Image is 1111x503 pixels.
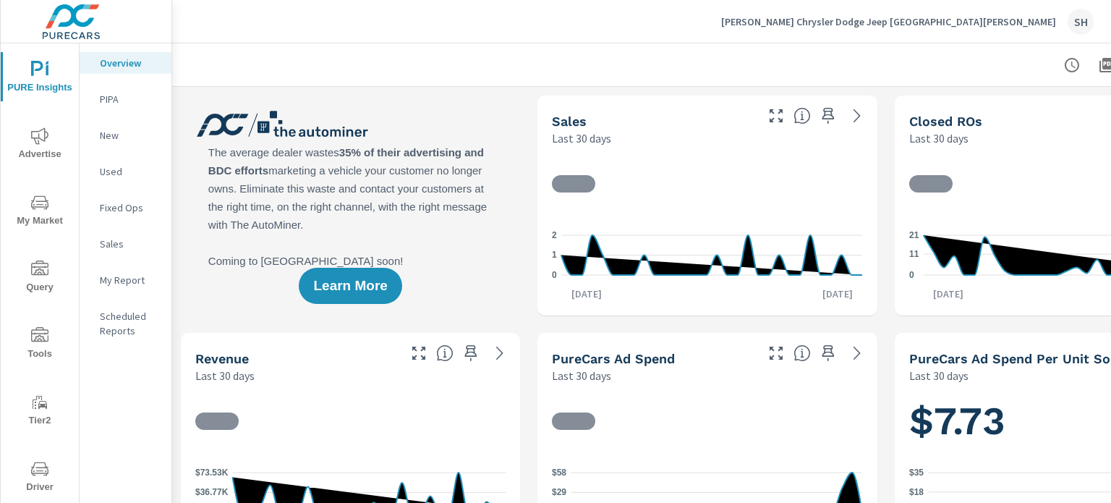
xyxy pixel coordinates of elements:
[909,249,919,259] text: 11
[765,342,788,365] button: Make Fullscreen
[100,128,160,143] p: New
[100,237,160,251] p: Sales
[100,200,160,215] p: Fixed Ops
[817,104,840,127] span: Save this to your personalized report
[846,104,869,127] a: See more details in report
[552,270,557,280] text: 0
[5,394,75,429] span: Tier2
[5,261,75,296] span: Query
[80,269,171,291] div: My Report
[100,164,160,179] p: Used
[552,230,557,240] text: 2
[817,342,840,365] span: Save this to your personalized report
[299,268,401,304] button: Learn More
[552,351,675,366] h5: PureCars Ad Spend
[80,124,171,146] div: New
[80,161,171,182] div: Used
[812,287,863,301] p: [DATE]
[195,468,229,478] text: $73.53K
[909,367,969,384] p: Last 30 days
[721,15,1056,28] p: [PERSON_NAME] Chrysler Dodge Jeep [GEOGRAPHIC_DATA][PERSON_NAME]
[552,367,611,384] p: Last 30 days
[5,194,75,229] span: My Market
[407,342,430,365] button: Make Fullscreen
[793,345,811,362] span: Total cost of media for all PureCars channels for the selected dealership group over the selected...
[909,230,919,240] text: 21
[909,270,914,280] text: 0
[846,342,869,365] a: See more details in report
[459,342,482,365] span: Save this to your personalized report
[909,487,924,497] text: $18
[552,114,587,129] h5: Sales
[5,460,75,496] span: Driver
[765,104,788,127] button: Make Fullscreen
[80,52,171,74] div: Overview
[1068,9,1094,35] div: SH
[100,309,160,338] p: Scheduled Reports
[195,367,255,384] p: Last 30 days
[793,107,811,124] span: Number of vehicles sold by the dealership over the selected date range. [Source: This data is sou...
[5,127,75,163] span: Advertise
[909,130,969,147] p: Last 30 days
[561,287,612,301] p: [DATE]
[80,305,171,342] div: Scheduled Reports
[100,92,160,106] p: PIPA
[436,345,454,362] span: Total sales revenue over the selected date range. [Source: This data is sourced from the dealer’s...
[80,88,171,110] div: PIPA
[80,197,171,219] div: Fixed Ops
[909,468,924,478] text: $35
[100,273,160,287] p: My Report
[195,488,229,498] text: $36.77K
[5,61,75,96] span: PURE Insights
[552,130,611,147] p: Last 30 days
[909,114,982,129] h5: Closed ROs
[313,279,387,292] span: Learn More
[5,327,75,363] span: Tools
[552,487,566,497] text: $29
[552,250,557,261] text: 1
[195,351,249,366] h5: Revenue
[80,233,171,255] div: Sales
[488,342,511,365] a: See more details in report
[552,468,566,478] text: $58
[100,56,160,70] p: Overview
[923,287,974,301] p: [DATE]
